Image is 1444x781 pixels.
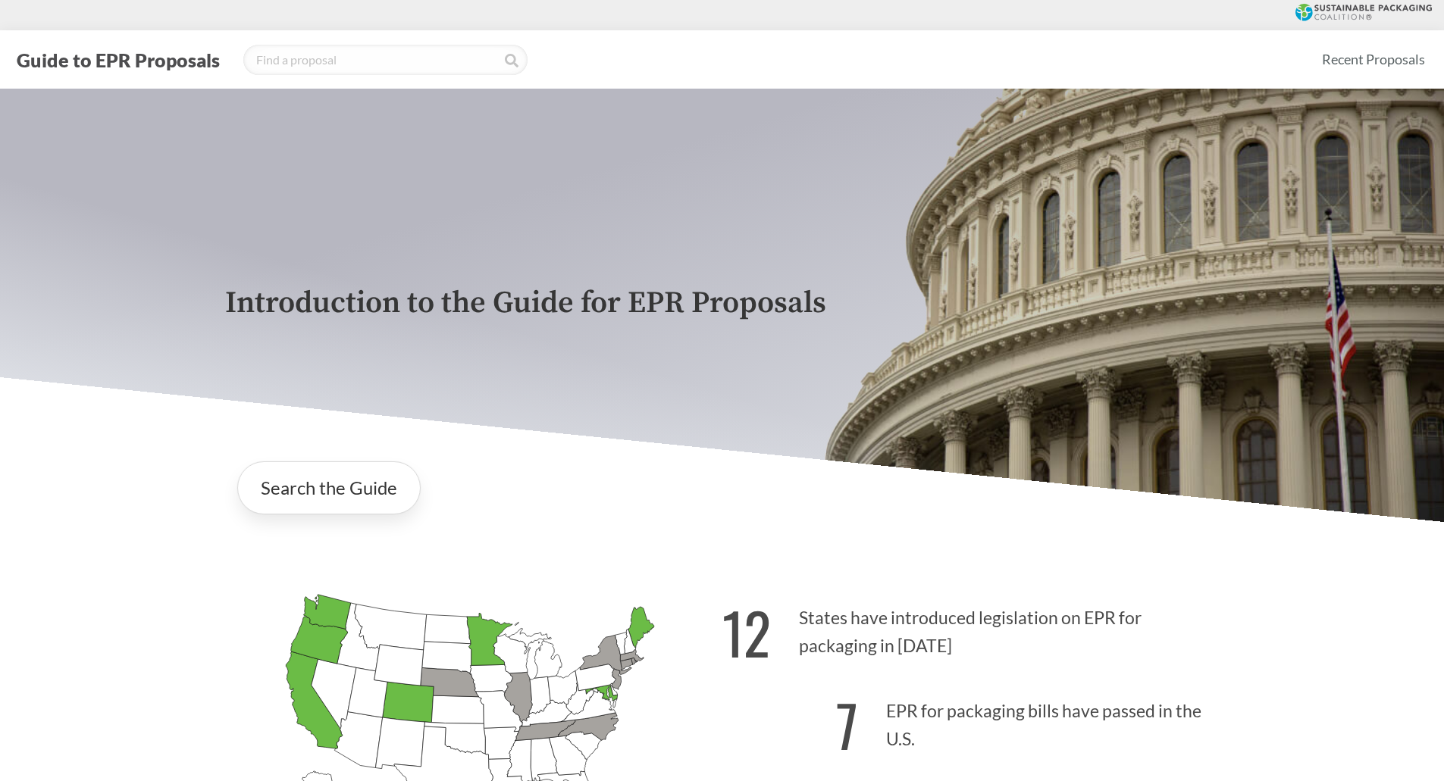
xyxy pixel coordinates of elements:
strong: 12 [722,590,771,674]
a: Recent Proposals [1315,42,1432,77]
p: EPR for packaging bills have passed in the U.S. [722,674,1220,767]
p: Introduction to the Guide for EPR Proposals [225,286,1220,320]
p: States have introduced legislation on EPR for packaging in [DATE] [722,581,1220,674]
a: Search the Guide [237,461,421,514]
strong: 7 [836,683,858,767]
button: Guide to EPR Proposals [12,48,224,72]
input: Find a proposal [243,45,528,75]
